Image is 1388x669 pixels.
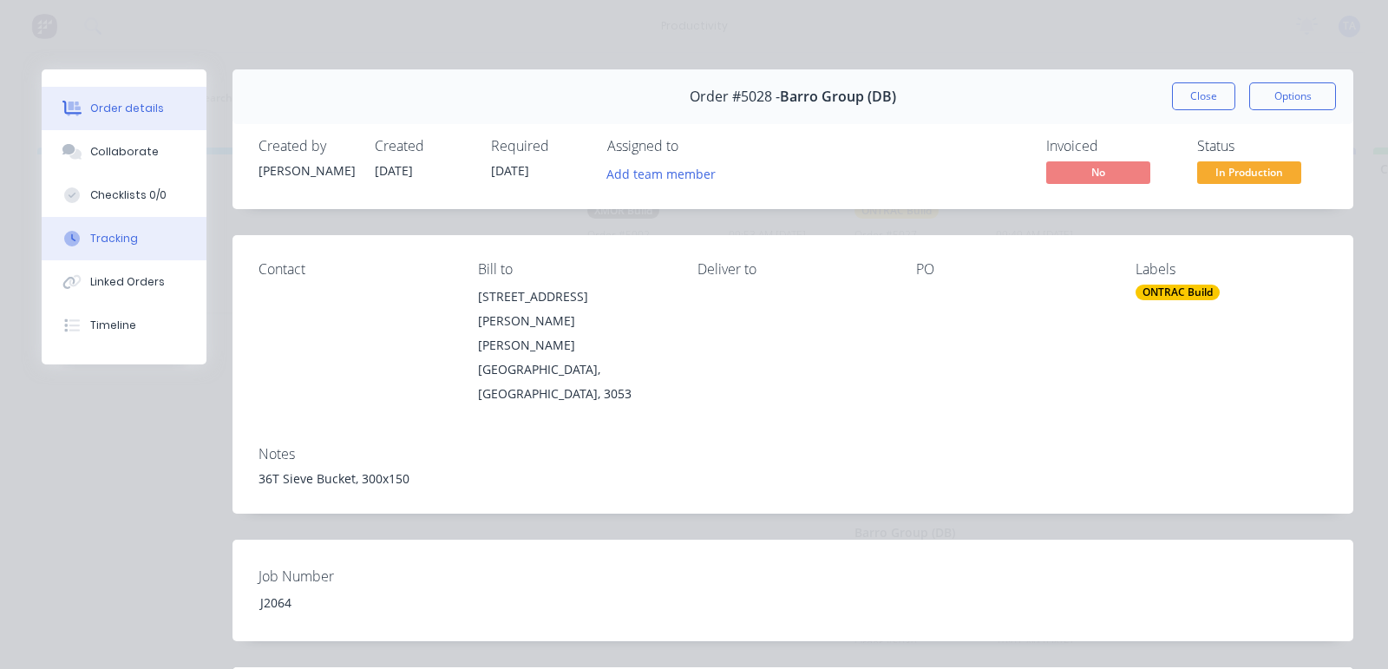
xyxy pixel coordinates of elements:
div: ONTRAC Build [1136,285,1220,300]
button: Timeline [42,304,206,347]
div: [STREET_ADDRESS][PERSON_NAME][PERSON_NAME][GEOGRAPHIC_DATA], [GEOGRAPHIC_DATA], 3053 [478,285,670,406]
span: No [1046,161,1150,183]
div: Tracking [90,231,138,246]
span: Barro Group (DB) [780,89,896,105]
button: Tracking [42,217,206,260]
span: [DATE] [491,162,529,179]
div: Collaborate [90,144,159,160]
div: J2064 [246,590,463,615]
div: Linked Orders [90,274,165,290]
div: Status [1197,138,1327,154]
button: In Production [1197,161,1301,187]
div: Created [375,138,470,154]
div: Labels [1136,261,1327,278]
button: Checklists 0/0 [42,174,206,217]
div: Checklists 0/0 [90,187,167,203]
div: Timeline [90,318,136,333]
button: Add team member [598,161,725,185]
div: Order details [90,101,164,116]
span: [DATE] [375,162,413,179]
label: Job Number [259,566,475,587]
div: [PERSON_NAME] [259,161,354,180]
button: Collaborate [42,130,206,174]
div: [STREET_ADDRESS][PERSON_NAME] [478,285,670,333]
div: Created by [259,138,354,154]
div: 36T Sieve Bucket, 300x150 [259,469,1327,488]
div: Contact [259,261,450,278]
button: Options [1249,82,1336,110]
span: In Production [1197,161,1301,183]
div: Bill to [478,261,670,278]
div: Assigned to [607,138,781,154]
div: Required [491,138,586,154]
span: Order #5028 - [690,89,780,105]
div: Deliver to [697,261,889,278]
div: Invoiced [1046,138,1176,154]
div: Notes [259,446,1327,462]
button: Close [1172,82,1235,110]
div: PO [916,261,1108,278]
button: Linked Orders [42,260,206,304]
button: Add team member [607,161,725,185]
div: [PERSON_NAME][GEOGRAPHIC_DATA], [GEOGRAPHIC_DATA], 3053 [478,333,670,406]
button: Order details [42,87,206,130]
